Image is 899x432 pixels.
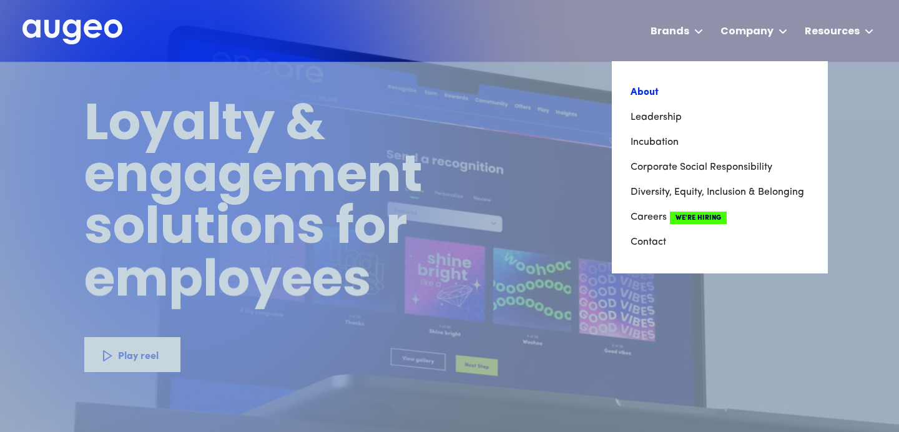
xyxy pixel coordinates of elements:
a: CareersWe're Hiring [631,205,809,230]
a: Contact [631,230,809,255]
nav: Company [612,61,828,273]
a: home [22,19,122,46]
div: Resources [805,24,860,39]
img: Augeo's full logo in white. [22,19,122,45]
a: About [631,80,809,105]
a: Leadership [631,105,809,130]
a: Corporate Social Responsibility [631,155,809,180]
span: We're Hiring [670,212,727,224]
a: Incubation [631,130,809,155]
a: Diversity, Equity, Inclusion & Belonging [631,180,809,205]
div: Company [720,24,774,39]
div: Brands [651,24,689,39]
